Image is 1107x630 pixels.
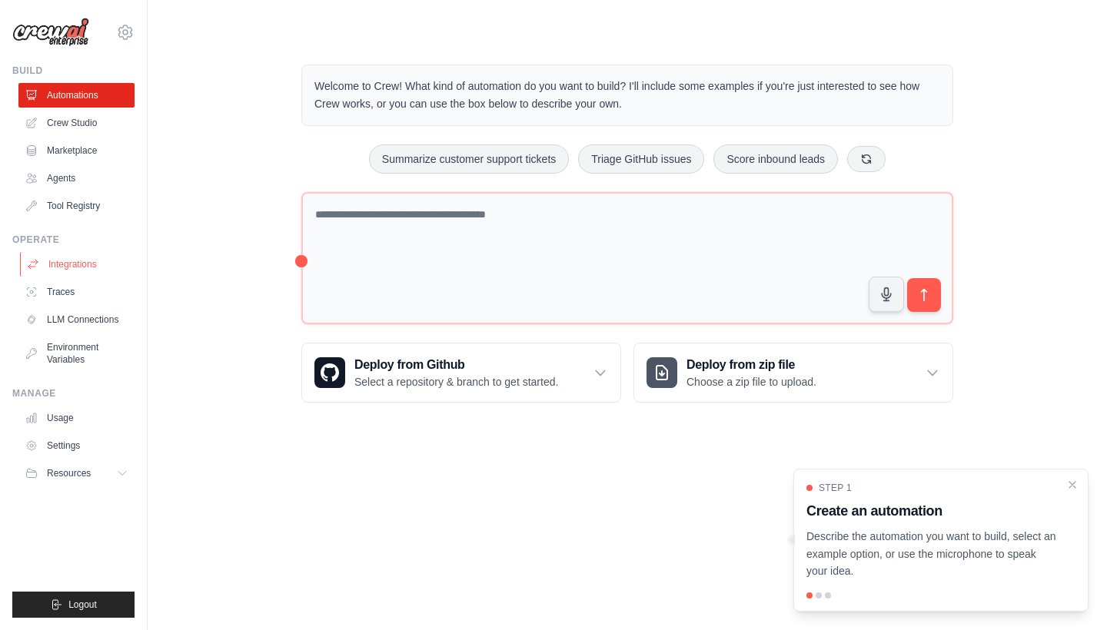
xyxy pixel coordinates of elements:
[18,433,135,458] a: Settings
[686,356,816,374] h3: Deploy from zip file
[18,461,135,486] button: Resources
[713,144,838,174] button: Score inbound leads
[314,78,940,113] p: Welcome to Crew! What kind of automation do you want to build? I'll include some examples if you'...
[578,144,704,174] button: Triage GitHub issues
[354,356,558,374] h3: Deploy from Github
[12,65,135,77] div: Build
[20,252,136,277] a: Integrations
[686,374,816,390] p: Choose a zip file to upload.
[12,18,89,47] img: Logo
[18,166,135,191] a: Agents
[354,374,558,390] p: Select a repository & branch to get started.
[18,111,135,135] a: Crew Studio
[1066,479,1079,491] button: Close walkthrough
[18,138,135,163] a: Marketplace
[18,335,135,372] a: Environment Variables
[819,482,852,494] span: Step 1
[806,528,1057,580] p: Describe the automation you want to build, select an example option, or use the microphone to spe...
[12,387,135,400] div: Manage
[18,194,135,218] a: Tool Registry
[12,234,135,246] div: Operate
[1030,556,1107,630] iframe: Chat Widget
[18,307,135,332] a: LLM Connections
[12,592,135,618] button: Logout
[18,406,135,430] a: Usage
[47,467,91,479] span: Resources
[18,280,135,304] a: Traces
[369,144,569,174] button: Summarize customer support tickets
[806,500,1057,522] h3: Create an automation
[18,83,135,108] a: Automations
[68,598,97,611] span: Logout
